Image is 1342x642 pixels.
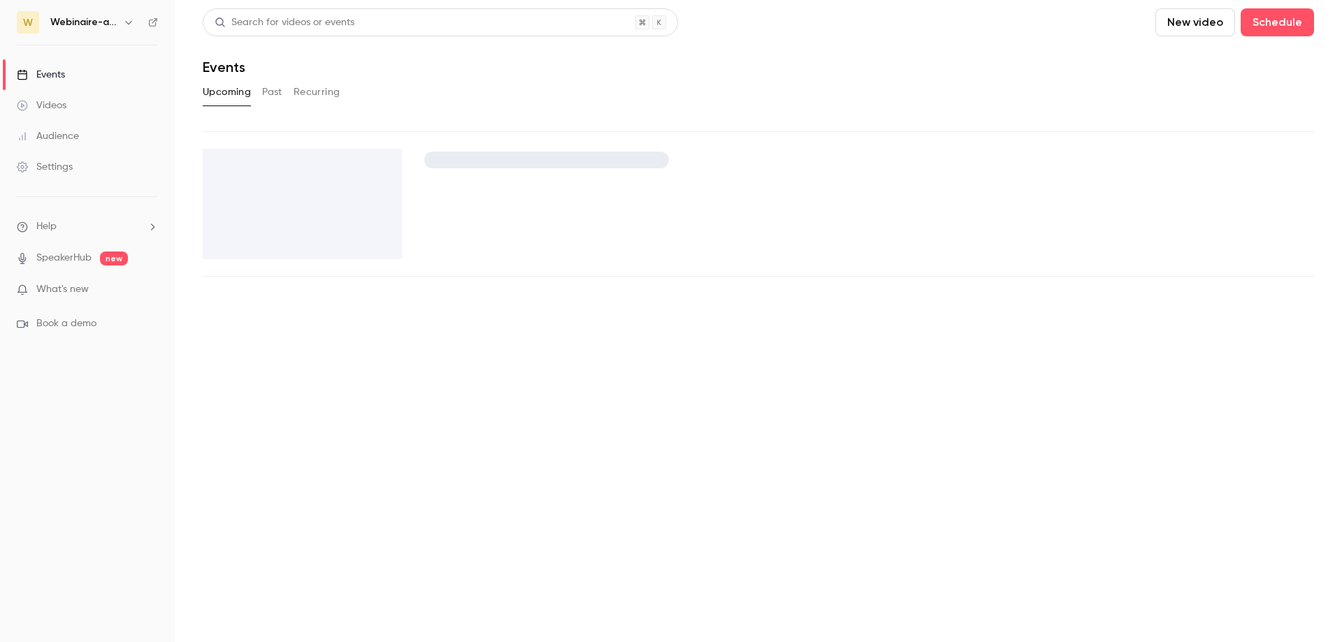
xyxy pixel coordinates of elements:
div: Events [17,68,65,82]
div: Audience [17,129,79,143]
button: New video [1155,8,1235,36]
h6: Webinaire-avocats [50,15,117,29]
h1: Events [203,59,245,75]
span: W [23,15,33,30]
div: Search for videos or events [215,15,354,30]
span: Help [36,219,57,234]
button: Schedule [1241,8,1314,36]
div: Settings [17,160,73,174]
li: help-dropdown-opener [17,219,158,234]
span: Book a demo [36,316,96,331]
button: Upcoming [203,81,251,103]
a: SpeakerHub [36,251,92,265]
button: Past [262,81,282,103]
span: new [100,251,128,265]
div: Videos [17,99,66,112]
span: What's new [36,282,89,297]
button: Recurring [294,81,340,103]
